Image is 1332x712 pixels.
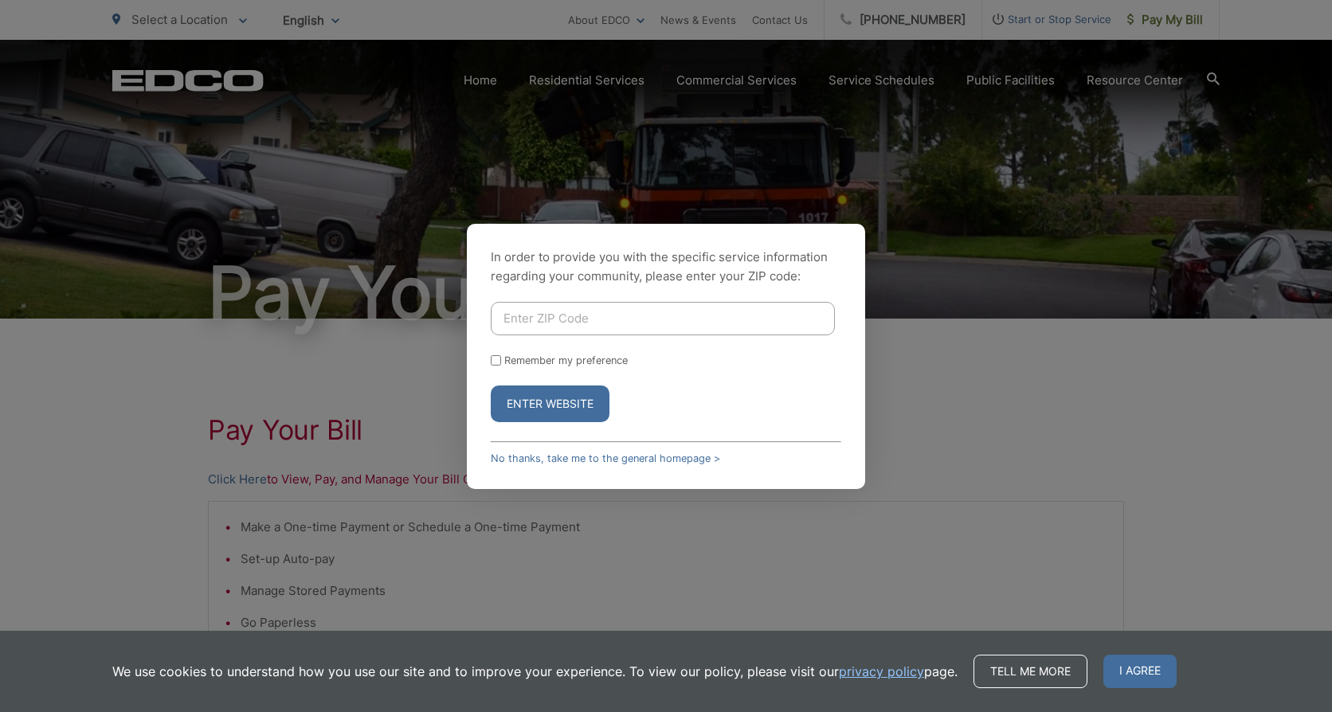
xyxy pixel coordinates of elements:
[491,385,609,422] button: Enter Website
[839,662,924,681] a: privacy policy
[1103,655,1177,688] span: I agree
[491,452,720,464] a: No thanks, take me to the general homepage >
[112,662,958,681] p: We use cookies to understand how you use our site and to improve your experience. To view our pol...
[504,354,628,366] label: Remember my preference
[974,655,1087,688] a: Tell me more
[491,248,841,286] p: In order to provide you with the specific service information regarding your community, please en...
[491,302,835,335] input: Enter ZIP Code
